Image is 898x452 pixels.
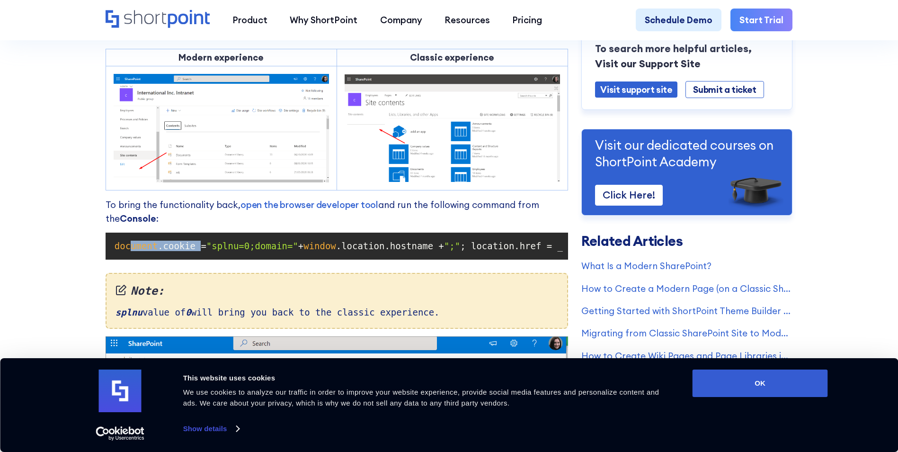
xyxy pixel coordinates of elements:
[444,241,460,251] span: ";"
[186,307,191,317] em: 0
[512,13,542,27] div: Pricing
[183,388,659,407] span: We use cookies to analyze our traffic in order to improve your website experience, provide social...
[106,198,568,225] p: To bring the functionality back, and run the following command from the :
[501,9,553,31] a: Pricing
[183,422,239,436] a: Show details
[183,372,671,384] div: This website uses cookies
[120,213,156,224] strong: Console
[581,327,792,340] a: Migrating from Classic SharePoint Site to Modern SharePoint Site (SharePoint Online)
[445,13,490,27] div: Resources
[232,13,267,27] div: Product
[595,81,677,98] a: Visit support site
[636,9,721,31] a: Schedule Demo
[369,9,433,31] a: Company
[595,41,779,72] p: To search more helpful articles, Visit our Support Site
[581,235,792,248] h3: Related Articles
[116,307,142,317] em: splnu
[693,370,828,397] button: OK
[410,52,494,63] strong: Classic experience
[116,283,558,300] em: Note:
[336,241,444,251] span: .location.hostname +
[158,241,206,251] span: .cookie =
[685,81,764,99] a: Submit a ticket
[730,9,792,31] a: Start Trial
[595,185,663,206] a: Click Here!
[106,10,210,29] a: Home
[595,137,779,170] p: Visit our dedicated courses on ShortPoint Academy
[581,282,792,295] a: How to Create a Modern Page (on a Classic SharePoint Site)
[303,241,336,251] span: window
[581,259,792,272] a: What Is a Modern SharePoint?
[178,52,264,63] strong: Modern experience
[221,9,278,31] a: Product
[99,370,142,412] img: logo
[298,241,303,251] span: +
[460,241,779,251] span: ; location.href = _spPageContextInfo.webServerRelativeUrl +
[79,426,161,441] a: Usercentrics Cookiebot - opens in a new window
[433,9,501,31] a: Resources
[240,199,378,210] a: open the browser developer tool
[581,349,792,362] a: How to Create Wiki Pages and Page Libraries in SharePoint
[206,241,298,251] span: "splnu=0;domain="
[279,9,369,31] a: Why ShortPoint
[380,13,422,27] div: Company
[115,241,158,251] span: document
[290,13,357,27] div: Why ShortPoint
[106,273,568,329] div: value of will bring you back to the classic experience.
[581,304,792,317] a: Getting Started with ShortPoint Theme Builder - Classic SharePoint Sites (Part 1)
